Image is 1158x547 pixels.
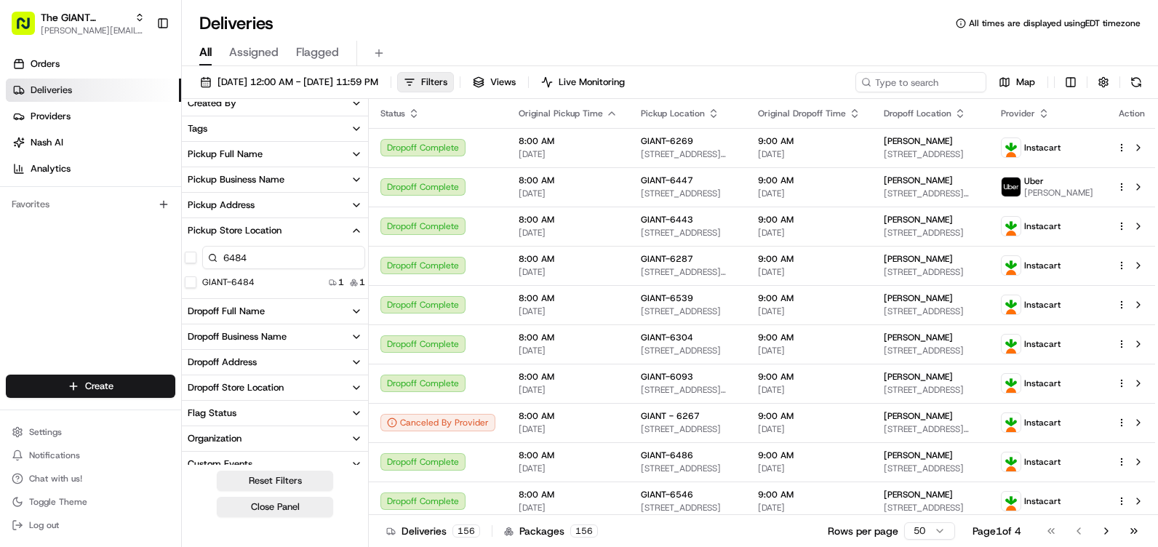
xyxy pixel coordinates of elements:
[758,148,860,160] span: [DATE]
[1024,175,1044,187] span: Uber
[1001,108,1035,119] span: Provider
[193,72,385,92] button: [DATE] 12:00 AM - [DATE] 11:59 PM
[452,524,480,538] div: 156
[1002,138,1021,157] img: profile_instacart_ahold_partner.png
[1002,452,1021,471] img: profile_instacart_ahold_partner.png
[519,410,618,422] span: 8:00 AM
[519,135,618,147] span: 8:00 AM
[641,292,693,304] span: GIANT-6539
[519,292,618,304] span: 8:00 AM
[758,502,860,514] span: [DATE]
[29,496,87,508] span: Toggle Theme
[103,246,176,257] a: Powered byPylon
[1002,335,1021,354] img: profile_instacart_ahold_partner.png
[31,136,63,149] span: Nash AI
[188,199,255,212] div: Pickup Address
[1024,187,1093,199] span: [PERSON_NAME]
[41,10,129,25] button: The GIANT Company
[884,332,953,343] span: [PERSON_NAME]
[6,6,151,41] button: The GIANT Company[PERSON_NAME][EMAIL_ADDRESS][PERSON_NAME][DOMAIN_NAME]
[15,212,26,224] div: 📗
[519,175,618,186] span: 8:00 AM
[29,519,59,531] span: Log out
[9,205,117,231] a: 📗Knowledge Base
[758,423,860,435] span: [DATE]
[641,489,693,500] span: GIANT-6546
[641,345,735,356] span: [STREET_ADDRESS]
[519,423,618,435] span: [DATE]
[6,445,175,466] button: Notifications
[182,218,368,243] button: Pickup Store Location
[1024,495,1061,507] span: Instacart
[1002,374,1021,393] img: profile_instacart_ahold_partner.png
[519,332,618,343] span: 8:00 AM
[199,12,273,35] h1: Deliveries
[758,214,860,225] span: 9:00 AM
[758,266,860,278] span: [DATE]
[188,381,284,394] div: Dropoff Store Location
[519,450,618,461] span: 8:00 AM
[641,423,735,435] span: [STREET_ADDRESS]
[1002,413,1021,432] img: profile_instacart_ahold_partner.png
[38,94,240,109] input: Clear
[199,44,212,61] span: All
[758,410,860,422] span: 9:00 AM
[758,371,860,383] span: 9:00 AM
[15,58,265,81] p: Welcome 👋
[182,324,368,349] button: Dropoff Business Name
[973,524,1021,538] div: Page 1 of 4
[182,426,368,451] button: Organization
[641,384,735,396] span: [STREET_ADDRESS][DEMOGRAPHIC_DATA]
[1024,260,1061,271] span: Instacart
[519,384,618,396] span: [DATE]
[188,432,241,445] div: Organization
[641,227,735,239] span: [STREET_ADDRESS]
[29,426,62,438] span: Settings
[641,253,693,265] span: GIANT-6287
[182,116,368,141] button: Tags
[6,468,175,489] button: Chat with us!
[1024,299,1061,311] span: Instacart
[6,105,181,128] a: Providers
[758,227,860,239] span: [DATE]
[519,463,618,474] span: [DATE]
[641,175,693,186] span: GIANT-6447
[338,276,344,288] span: 1
[188,97,236,110] div: Created By
[15,139,41,165] img: 1736555255976-a54dd68f-1ca7-489b-9aae-adbdc363a1c4
[1016,76,1035,89] span: Map
[1002,492,1021,511] img: profile_instacart_ahold_partner.png
[828,524,898,538] p: Rows per page
[535,72,631,92] button: Live Monitoring
[504,524,598,538] div: Packages
[188,148,263,161] div: Pickup Full Name
[41,25,145,36] button: [PERSON_NAME][EMAIL_ADDRESS][PERSON_NAME][DOMAIN_NAME]
[519,502,618,514] span: [DATE]
[884,306,978,317] span: [STREET_ADDRESS]
[1024,142,1061,153] span: Instacart
[421,76,447,89] span: Filters
[182,452,368,476] button: Custom Events
[992,72,1042,92] button: Map
[519,489,618,500] span: 8:00 AM
[758,253,860,265] span: 9:00 AM
[182,142,368,167] button: Pickup Full Name
[884,410,953,422] span: [PERSON_NAME]
[758,450,860,461] span: 9:00 AM
[490,76,516,89] span: Views
[1024,220,1061,232] span: Instacart
[884,292,953,304] span: [PERSON_NAME]
[188,305,265,318] div: Dropoff Full Name
[884,175,953,186] span: [PERSON_NAME]
[758,135,860,147] span: 9:00 AM
[31,84,72,97] span: Deliveries
[519,345,618,356] span: [DATE]
[182,167,368,192] button: Pickup Business Name
[641,332,693,343] span: GIANT-6304
[758,345,860,356] span: [DATE]
[855,72,986,92] input: Type to search
[1024,378,1061,389] span: Instacart
[519,188,618,199] span: [DATE]
[29,211,111,225] span: Knowledge Base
